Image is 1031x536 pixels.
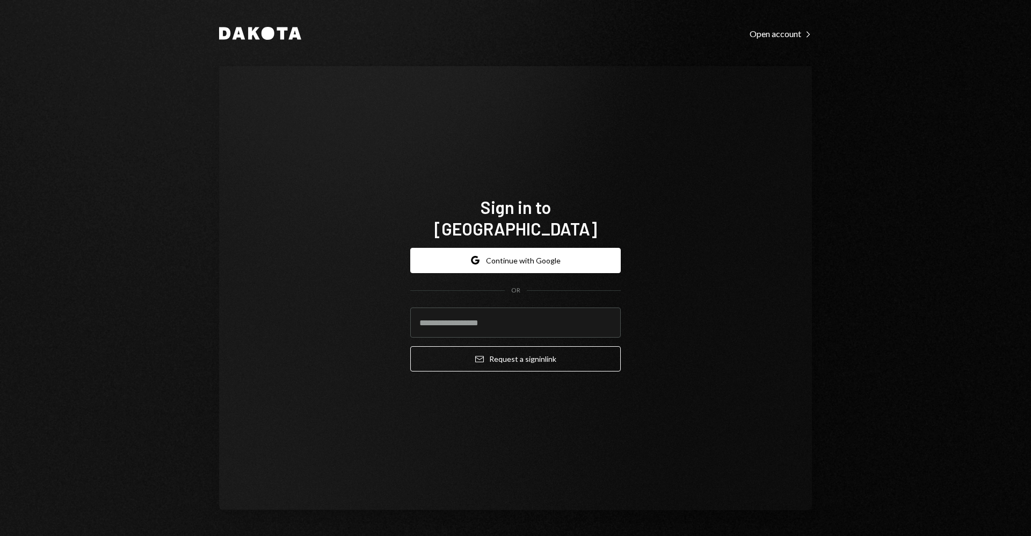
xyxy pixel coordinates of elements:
button: Request a signinlink [410,346,621,371]
a: Open account [750,27,812,39]
h1: Sign in to [GEOGRAPHIC_DATA] [410,196,621,239]
button: Continue with Google [410,248,621,273]
div: OR [511,286,520,295]
div: Open account [750,28,812,39]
